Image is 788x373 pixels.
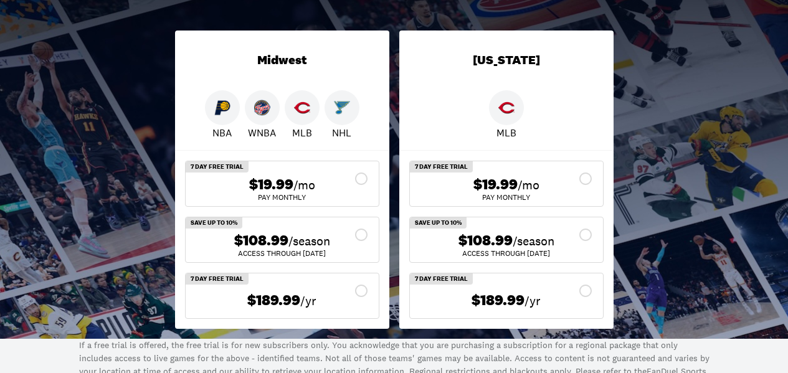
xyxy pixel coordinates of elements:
[334,100,350,116] img: Blues
[294,100,310,116] img: Reds
[254,100,270,116] img: Fever
[518,176,539,194] span: /mo
[332,125,351,140] p: NHL
[212,125,232,140] p: NBA
[196,194,369,201] div: Pay Monthly
[410,161,473,172] div: 7 Day Free Trial
[458,232,513,250] span: $108.99
[292,125,312,140] p: MLB
[420,250,593,257] div: ACCESS THROUGH [DATE]
[473,176,518,194] span: $19.99
[249,176,293,194] span: $19.99
[288,232,330,250] span: /season
[420,194,593,201] div: Pay Monthly
[410,273,473,285] div: 7 Day Free Trial
[399,31,614,90] div: [US_STATE]
[196,250,369,257] div: ACCESS THROUGH [DATE]
[247,291,300,309] span: $189.99
[175,31,389,90] div: Midwest
[214,100,230,116] img: Pacers
[525,292,541,309] span: /yr
[234,232,288,250] span: $108.99
[410,217,467,229] div: Save Up To 10%
[496,125,516,140] p: MLB
[300,292,316,309] span: /yr
[186,217,242,229] div: Save Up To 10%
[498,100,515,116] img: Reds
[472,291,525,309] span: $189.99
[293,176,315,194] span: /mo
[513,232,554,250] span: /season
[186,273,249,285] div: 7 Day Free Trial
[186,161,249,172] div: 7 Day Free Trial
[248,125,276,140] p: WNBA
